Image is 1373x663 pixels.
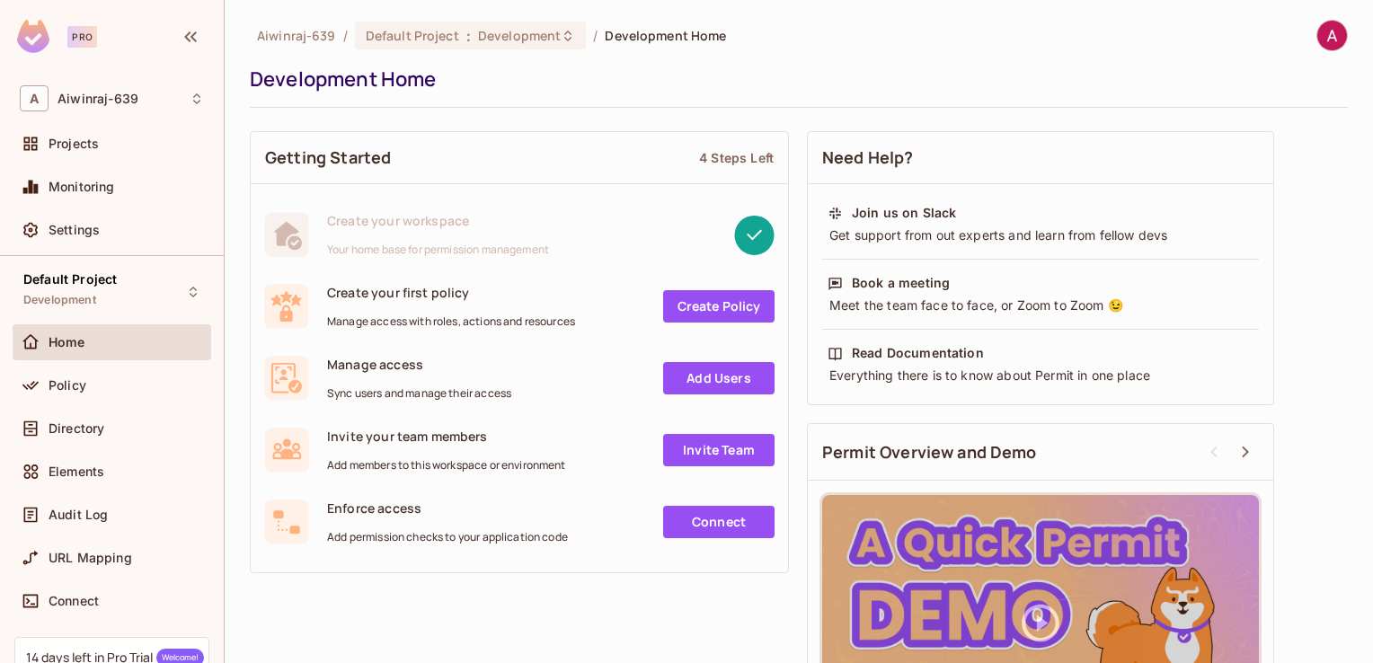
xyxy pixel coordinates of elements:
[250,66,1339,93] div: Development Home
[49,223,100,237] span: Settings
[49,180,115,194] span: Monitoring
[327,243,549,257] span: Your home base for permission management
[49,508,108,522] span: Audit Log
[49,335,85,349] span: Home
[593,27,598,44] li: /
[478,27,561,44] span: Development
[852,204,956,222] div: Join us on Slack
[852,344,984,362] div: Read Documentation
[49,551,132,565] span: URL Mapping
[343,27,348,44] li: /
[20,85,49,111] span: A
[265,146,391,169] span: Getting Started
[49,137,99,151] span: Projects
[852,274,950,292] div: Book a meeting
[58,92,138,106] span: Workspace: Aiwinraj-639
[822,441,1037,464] span: Permit Overview and Demo
[1317,21,1347,50] img: Aiwinraj K.S
[366,27,459,44] span: Default Project
[49,421,104,436] span: Directory
[663,362,775,394] a: Add Users
[17,20,49,53] img: SReyMgAAAABJRU5ErkJggg==
[67,26,97,48] div: Pro
[327,212,549,229] span: Create your workspace
[23,272,117,287] span: Default Project
[663,434,775,466] a: Invite Team
[822,146,914,169] span: Need Help?
[327,428,566,445] span: Invite your team members
[605,27,726,44] span: Development Home
[327,386,511,401] span: Sync users and manage their access
[828,367,1253,385] div: Everything there is to know about Permit in one place
[327,530,568,544] span: Add permission checks to your application code
[49,594,99,608] span: Connect
[663,290,775,323] a: Create Policy
[327,458,566,473] span: Add members to this workspace or environment
[23,293,96,307] span: Development
[49,378,86,393] span: Policy
[257,27,336,44] span: the active workspace
[828,226,1253,244] div: Get support from out experts and learn from fellow devs
[49,464,104,479] span: Elements
[699,149,774,166] div: 4 Steps Left
[327,284,575,301] span: Create your first policy
[828,296,1253,314] div: Meet the team face to face, or Zoom to Zoom 😉
[327,499,568,517] span: Enforce access
[327,314,575,329] span: Manage access with roles, actions and resources
[327,356,511,373] span: Manage access
[663,506,775,538] a: Connect
[465,29,472,43] span: :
